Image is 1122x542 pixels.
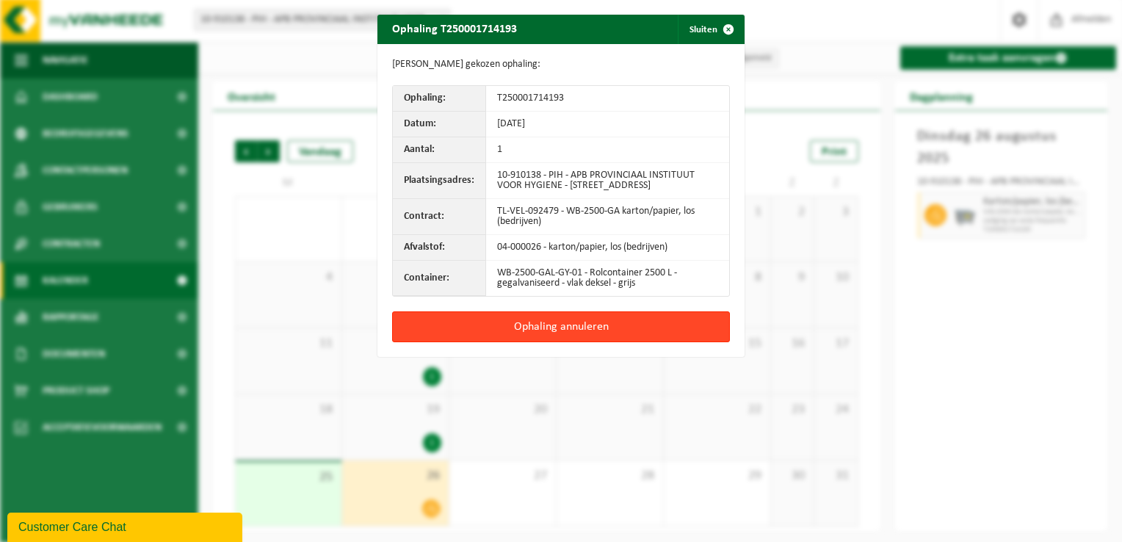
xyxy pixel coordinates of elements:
td: TL-VEL-092479 - WB-2500-GA karton/papier, los (bedrijven) [486,199,729,235]
button: Sluiten [678,15,743,44]
th: Aantal: [393,137,486,163]
th: Contract: [393,199,486,235]
td: T250001714193 [486,86,729,112]
td: 04-000026 - karton/papier, los (bedrijven) [486,235,729,261]
iframe: chat widget [7,510,245,542]
button: Ophaling annuleren [392,311,730,342]
td: 1 [486,137,729,163]
th: Ophaling: [393,86,486,112]
p: [PERSON_NAME] gekozen ophaling: [392,59,730,71]
td: [DATE] [486,112,729,137]
th: Datum: [393,112,486,137]
h2: Ophaling T250001714193 [377,15,532,43]
th: Plaatsingsadres: [393,163,486,199]
th: Container: [393,261,486,296]
th: Afvalstof: [393,235,486,261]
td: WB-2500-GAL-GY-01 - Rolcontainer 2500 L - gegalvaniseerd - vlak deksel - grijs [486,261,729,296]
td: 10-910138 - PIH - APB PROVINCIAAL INSTITUUT VOOR HYGIENE - [STREET_ADDRESS] [486,163,729,199]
